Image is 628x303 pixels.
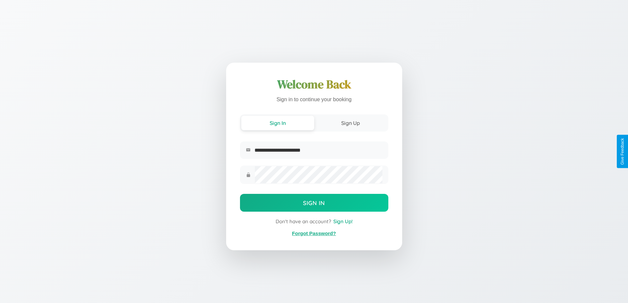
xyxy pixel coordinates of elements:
span: Sign Up! [333,218,353,225]
a: Forgot Password? [292,230,336,236]
button: Sign In [241,116,314,130]
h1: Welcome Back [240,76,388,92]
div: Don't have an account? [240,218,388,225]
button: Sign Up [314,116,387,130]
p: Sign in to continue your booking [240,95,388,105]
button: Sign In [240,194,388,212]
div: Give Feedback [620,138,625,165]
